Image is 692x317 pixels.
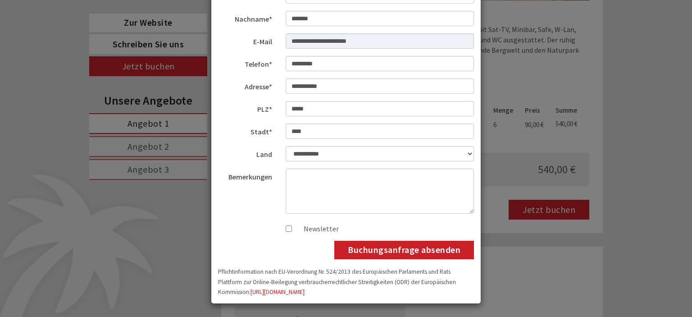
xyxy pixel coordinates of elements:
[14,44,139,50] small: 17:01
[250,288,305,296] a: [URL][DOMAIN_NAME]
[14,26,139,33] div: PALMENGARTEN Hotel GSTÖR
[156,7,199,22] div: Dienstag
[211,56,279,69] label: Telefon*
[211,78,279,92] label: Adresse*
[7,24,143,52] div: Guten Tag, wie können wir Ihnen helfen?
[218,268,456,296] small: Pflichtinformation nach EU-Verordnung Nr. 524/2013 des Europäischen Parlaments und Rats Plattform...
[211,11,279,24] label: Nachname*
[211,124,279,137] label: Stadt*
[211,146,279,160] label: Land
[295,224,339,234] label: Newsletter
[334,241,474,259] button: Buchungsanfrage absenden
[211,169,279,182] label: Bemerkungen
[297,234,355,253] button: Senden
[211,33,279,47] label: E-Mail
